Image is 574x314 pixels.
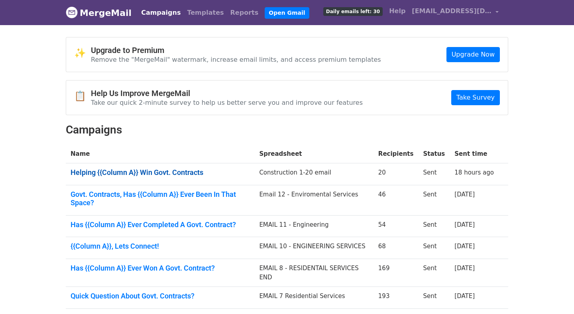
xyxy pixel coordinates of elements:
td: EMAIL 11 - Engineering [254,215,373,237]
a: [EMAIL_ADDRESS][DOMAIN_NAME] [409,3,502,22]
a: Open Gmail [265,7,309,19]
a: [DATE] [454,243,475,250]
td: 169 [373,259,419,287]
h4: Upgrade to Premium [91,45,381,55]
td: Sent [418,287,450,309]
a: [DATE] [454,292,475,300]
span: ✨ [74,47,91,59]
td: EMAIL 8 - RESIDENTAIL SERVICES END [254,259,373,287]
a: [DATE] [454,265,475,272]
a: Campaigns [138,5,184,21]
td: Sent [418,259,450,287]
a: [DATE] [454,191,475,198]
a: 18 hours ago [454,169,494,176]
img: MergeMail logo [66,6,78,18]
a: Has {{Column A}} Ever Won A Govt. Contract? [71,264,250,273]
a: {{Column A}}, Lets Connect! [71,242,250,251]
a: Quick Question About Govt. Contracts? [71,292,250,300]
td: 68 [373,237,419,259]
a: MergeMail [66,4,132,21]
span: Daily emails left: 30 [323,7,383,16]
a: Templates [184,5,227,21]
a: Reports [227,5,262,21]
a: Has {{Column A}} Ever Completed A Govt. Contract? [71,220,250,229]
p: Remove the "MergeMail" watermark, increase email limits, and access premium templates [91,55,381,64]
h2: Campaigns [66,123,508,137]
a: Upgrade Now [446,47,500,62]
td: 54 [373,215,419,237]
th: Spreadsheet [254,145,373,163]
td: EMAIL 7 Residential Services [254,287,373,309]
a: Govt. Contracts, Has {{Column A}} Ever Been In That Space? [71,190,250,207]
td: Sent [418,237,450,259]
a: Daily emails left: 30 [320,3,386,19]
p: Take our quick 2-minute survey to help us better serve you and improve our features [91,98,363,107]
td: Sent [418,185,450,215]
a: [DATE] [454,221,475,228]
iframe: Chat Widget [534,276,574,314]
span: [EMAIL_ADDRESS][DOMAIN_NAME] [412,6,491,16]
td: Email 12 - Enviromental Services [254,185,373,215]
h4: Help Us Improve MergeMail [91,88,363,98]
span: 📋 [74,90,91,102]
td: 193 [373,287,419,309]
a: Help [386,3,409,19]
td: EMAIL 10 - ENGINEERING SERVICES [254,237,373,259]
th: Name [66,145,254,163]
td: Construction 1-20 email [254,163,373,185]
a: Take Survey [451,90,500,105]
td: Sent [418,215,450,237]
td: 20 [373,163,419,185]
td: Sent [418,163,450,185]
th: Recipients [373,145,419,163]
th: Sent time [450,145,499,163]
a: Helping {{Column A}} Win Govt. Contracts [71,168,250,177]
th: Status [418,145,450,163]
td: 46 [373,185,419,215]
